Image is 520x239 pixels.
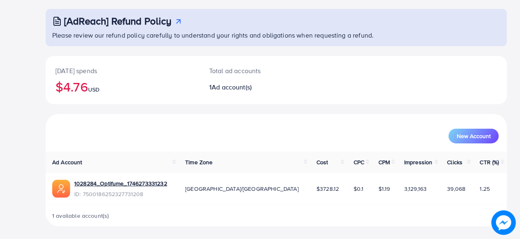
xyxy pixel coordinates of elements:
[52,30,502,40] p: Please review our refund policy carefully to understand your rights and obligations when requesti...
[354,158,364,166] span: CPC
[378,158,390,166] span: CPM
[74,190,167,198] span: ID: 7500186252327731208
[212,83,252,92] span: Ad account(s)
[316,158,328,166] span: Cost
[480,185,490,193] span: 1.25
[52,180,70,198] img: ic-ads-acc.e4c84228.svg
[316,185,339,193] span: $3728.12
[491,210,516,235] img: image
[457,133,491,139] span: New Account
[52,212,109,220] span: 1 available account(s)
[209,66,305,76] p: Total ad accounts
[74,179,167,188] a: 1028284_Optifume_1746273331232
[55,79,190,94] h2: $4.76
[209,83,305,91] h2: 1
[404,185,427,193] span: 3,129,163
[185,185,299,193] span: [GEOGRAPHIC_DATA]/[GEOGRAPHIC_DATA]
[449,129,499,143] button: New Account
[404,158,433,166] span: Impression
[354,185,364,193] span: $0.1
[55,66,190,76] p: [DATE] spends
[480,158,499,166] span: CTR (%)
[88,85,100,94] span: USD
[447,185,466,193] span: 39,068
[447,158,463,166] span: Clicks
[185,158,212,166] span: Time Zone
[378,185,390,193] span: $1.19
[64,15,172,27] h3: [AdReach] Refund Policy
[52,158,82,166] span: Ad Account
